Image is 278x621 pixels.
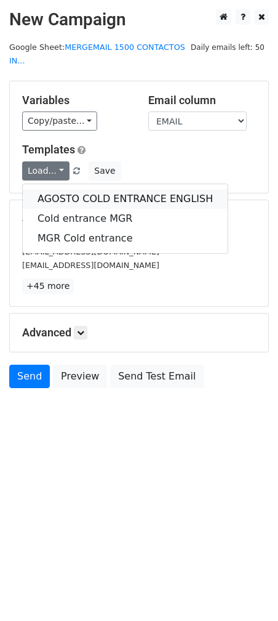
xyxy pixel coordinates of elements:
a: +45 more [22,278,74,294]
a: MERGEMAIL 1500 CONTACTOS IN... [9,43,185,66]
small: [EMAIL_ADDRESS][DOMAIN_NAME] [22,247,159,256]
a: MGR Cold entrance [23,229,228,248]
a: Daily emails left: 50 [186,43,269,52]
button: Save [89,161,121,181]
div: Widget de chat [216,562,278,621]
small: [EMAIL_ADDRESS][DOMAIN_NAME] [22,261,159,270]
h5: Advanced [22,326,256,339]
a: Preview [53,365,107,388]
a: Send Test Email [110,365,204,388]
h5: Email column [148,94,256,107]
a: Load... [22,161,69,181]
h5: Variables [22,94,130,107]
a: AGOSTO COLD ENTRANCE ENGLISH [23,189,228,209]
a: Copy/paste... [22,112,97,131]
small: Google Sheet: [9,43,185,66]
a: Send [9,365,50,388]
iframe: Chat Widget [216,562,278,621]
span: Daily emails left: 50 [186,41,269,54]
h2: New Campaign [9,9,269,30]
a: Templates [22,143,75,156]
a: Cold entrance MGR [23,209,228,229]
